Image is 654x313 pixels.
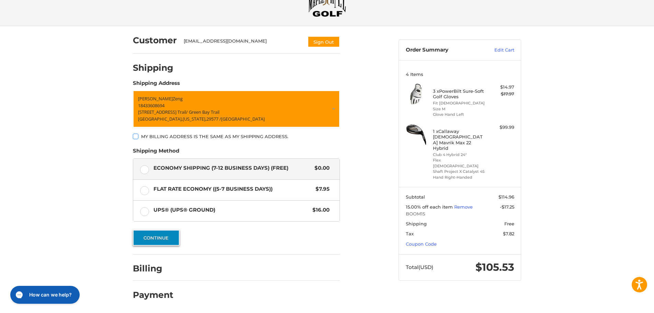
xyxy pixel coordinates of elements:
[133,79,180,90] legend: Shipping Address
[433,100,485,106] li: Fit [DEMOGRAPHIC_DATA]
[138,116,183,122] span: [GEOGRAPHIC_DATA],
[133,147,179,158] legend: Shipping Method
[133,63,173,73] h2: Shipping
[186,109,219,115] span: / Green Bay Trail
[406,47,480,54] h3: Order Summary
[308,36,340,47] button: Sign Out
[206,116,221,122] span: 29577 /
[138,109,186,115] span: [STREET_ADDRESS] Trail
[433,128,485,151] h4: 1 x Callaway [DEMOGRAPHIC_DATA] Mavrik Max 22 Hybrid
[406,204,454,210] span: 15.00% off each item
[133,290,173,300] h2: Payment
[133,90,340,127] a: Enter or select a different address
[504,221,514,226] span: Free
[487,91,514,98] div: $17.97
[184,38,301,47] div: [EMAIL_ADDRESS][DOMAIN_NAME]
[133,35,177,46] h2: Customer
[153,164,311,172] span: Economy Shipping (7-12 Business Days) (Free)
[433,157,485,169] li: Flex [DEMOGRAPHIC_DATA]
[406,211,514,217] span: BOOM15
[406,241,437,247] a: Coupon Code
[597,294,654,313] iframe: Google Customer Reviews
[487,84,514,91] div: $14.97
[433,112,485,118] li: Glove Hand Left
[153,206,309,214] span: UPS® (UPS® Ground)
[183,116,206,122] span: [US_STATE],
[406,221,427,226] span: Shipping
[503,231,514,236] span: $7.82
[406,194,425,200] span: Subtotal
[7,283,82,306] iframe: Gorgias live chat messenger
[312,185,330,193] span: $7.95
[153,185,312,193] span: Flat Rate Economy ((5-7 Business Days))
[138,102,164,109] span: 18433608694
[433,169,485,175] li: Shaft Project X Catalyst 45
[475,261,514,273] span: $105.53
[406,264,433,270] span: Total (USD)
[433,88,485,100] h4: 3 x PowerBilt Sure-Soft Golf Gloves
[500,204,514,210] span: -$17.25
[498,194,514,200] span: $114.96
[433,152,485,158] li: Club 4 Hybrid 24°
[433,106,485,112] li: Size M
[173,96,183,102] span: Zeng
[138,96,173,102] span: [PERSON_NAME]
[487,124,514,131] div: $99.99
[433,175,485,180] li: Hand Right-Handed
[133,134,340,139] label: My billing address is the same as my shipping address.
[311,164,330,172] span: $0.00
[309,206,330,214] span: $16.00
[480,47,514,54] a: Edit Cart
[221,116,265,122] span: [GEOGRAPHIC_DATA]
[133,263,173,274] h2: Billing
[406,71,514,77] h3: 4 Items
[406,231,414,236] span: Tax
[454,204,473,210] a: Remove
[133,230,180,246] button: Continue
